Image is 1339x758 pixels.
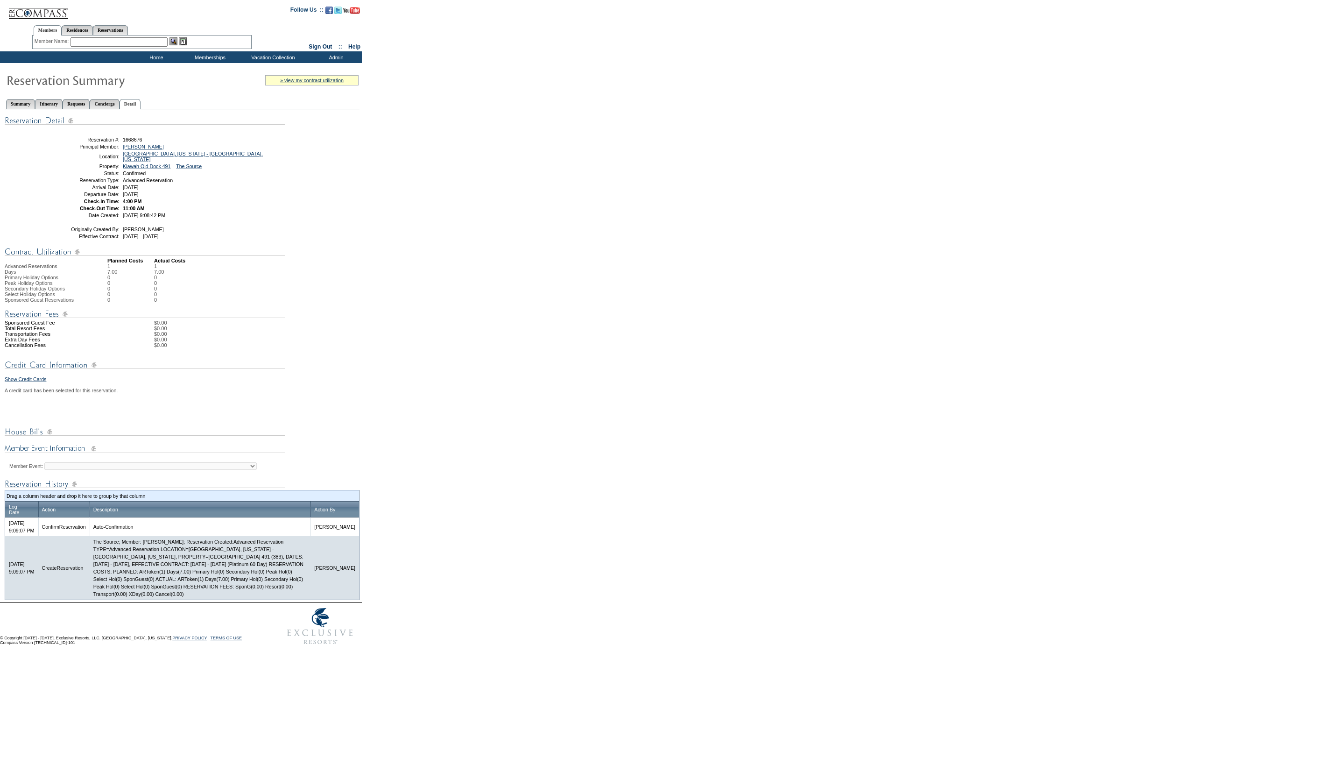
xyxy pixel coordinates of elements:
[179,37,187,45] img: Reservations
[154,263,164,269] td: 1
[123,151,263,162] a: [GEOGRAPHIC_DATA], [US_STATE] - [GEOGRAPHIC_DATA], [US_STATE]
[280,78,344,83] a: » view my contract utilization
[93,507,118,512] a: Description
[5,388,359,393] div: A credit card has been selected for this reservation.
[211,636,242,640] a: TERMS OF USE
[5,443,285,455] img: Member Event
[53,151,120,162] td: Location:
[334,9,342,15] a: Follow us on Twitter
[5,326,107,331] td: Total Resort Fees
[176,163,202,169] a: The Source
[123,205,144,211] span: 11:00 AM
[5,320,107,326] td: Sponsored Guest Fee
[53,234,120,239] td: Effective Contract:
[53,213,120,218] td: Date Created:
[123,170,146,176] span: Confirmed
[5,426,285,438] img: House Bills
[123,144,164,149] a: [PERSON_NAME]
[154,297,164,303] td: 0
[5,275,58,280] span: Primary Holiday Options
[5,337,107,342] td: Extra Day Fees
[310,517,359,536] td: [PERSON_NAME]
[5,269,16,275] span: Days
[53,177,120,183] td: Reservation Type:
[5,291,55,297] span: Select Holiday Options
[236,51,308,63] td: Vacation Collection
[38,517,90,536] td: ConfirmReservation
[154,269,164,275] td: 7.00
[154,275,164,280] td: 0
[154,331,359,337] td: $0.00
[6,71,193,89] img: Reservaton Summary
[123,191,139,197] span: [DATE]
[169,37,177,45] img: View
[107,297,154,303] td: 0
[53,170,120,176] td: Status:
[123,234,159,239] span: [DATE] - [DATE]
[53,191,120,197] td: Departure Date:
[42,507,56,512] a: Action
[5,286,65,291] span: Secondary Holiday Options
[53,144,120,149] td: Principal Member:
[53,227,120,232] td: Originally Created By:
[182,51,236,63] td: Memberships
[334,7,342,14] img: Follow us on Twitter
[123,163,170,169] a: Kiawah Old Dock 491
[53,184,120,190] td: Arrival Date:
[308,51,362,63] td: Admin
[123,227,164,232] span: [PERSON_NAME]
[5,115,285,127] img: Reservation Detail
[314,507,335,512] a: Action By
[90,517,311,536] td: Auto-Confirmation
[9,463,43,469] label: Member Event:
[84,198,120,204] strong: Check-In Time:
[107,263,154,269] td: 1
[93,25,128,35] a: Reservations
[123,137,142,142] span: 1668676
[107,291,154,297] td: 0
[53,137,120,142] td: Reservation #:
[309,43,332,50] a: Sign Out
[5,478,285,490] img: Reservation Log
[107,258,154,263] td: Planned Costs
[34,25,62,35] a: Members
[123,177,173,183] span: Advanced Reservation
[5,342,107,348] td: Cancellation Fees
[5,376,46,382] a: Show Credit Cards
[154,258,359,263] td: Actual Costs
[5,536,38,600] td: [DATE] 9:09:07 PM
[107,280,154,286] td: 0
[107,275,154,280] td: 0
[154,342,359,348] td: $0.00
[5,517,38,536] td: [DATE] 9:09:07 PM
[154,337,359,342] td: $0.00
[5,359,285,371] img: Credit Card Information
[123,184,139,190] span: [DATE]
[5,280,52,286] span: Peak Holiday Options
[62,25,93,35] a: Residences
[172,636,207,640] a: PRIVACY POLICY
[7,492,358,500] td: Drag a column header and drop it here to group by that column
[343,7,360,14] img: Subscribe to our YouTube Channel
[278,603,362,650] img: Exclusive Resorts
[90,99,119,109] a: Concierge
[154,320,359,326] td: $0.00
[90,536,311,600] td: The Source; Member: [PERSON_NAME]; Reservation Created:Advanced Reservation TYPE=Advanced Reserva...
[310,536,359,600] td: [PERSON_NAME]
[120,99,141,109] a: Detail
[5,263,57,269] span: Advanced Reservations
[107,286,154,291] td: 0
[5,297,74,303] span: Sponsored Guest Reservations
[338,43,342,50] span: ::
[63,99,90,109] a: Requests
[38,536,90,600] td: CreateReservation
[325,9,333,15] a: Become our fan on Facebook
[325,7,333,14] img: Become our fan on Facebook
[128,51,182,63] td: Home
[5,308,285,320] img: Reservation Fees
[5,246,285,258] img: Contract Utilization
[9,504,20,515] a: LogDate
[6,99,35,109] a: Summary
[35,37,70,45] div: Member Name:
[348,43,360,50] a: Help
